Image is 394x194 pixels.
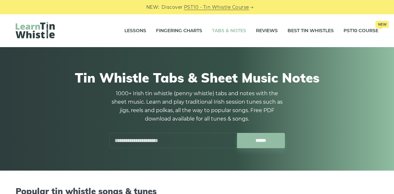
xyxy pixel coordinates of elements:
[212,23,246,39] a: Tabs & Notes
[124,23,146,39] a: Lessons
[156,23,202,39] a: Fingering Charts
[109,89,285,123] p: 1000+ Irish tin whistle (penny whistle) tabs and notes with the sheet music. Learn and play tradi...
[16,22,55,38] img: LearnTinWhistle.com
[19,70,375,85] h1: Tin Whistle Tabs & Sheet Music Notes
[256,23,278,39] a: Reviews
[288,23,334,39] a: Best Tin Whistles
[375,21,389,28] span: New
[344,23,378,39] a: PST10 CourseNew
